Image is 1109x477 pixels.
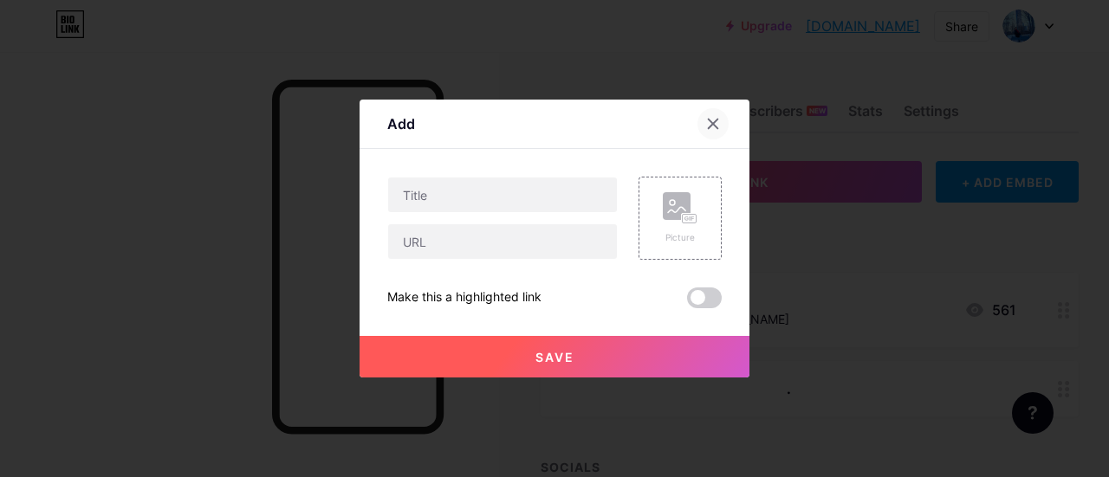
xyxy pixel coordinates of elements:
[388,177,617,212] input: Title
[387,113,415,134] div: Add
[387,287,542,308] div: Make this a highlighted link
[535,350,574,364] span: Save
[360,336,749,377] button: Save
[663,231,697,244] div: Picture
[388,224,617,259] input: URL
